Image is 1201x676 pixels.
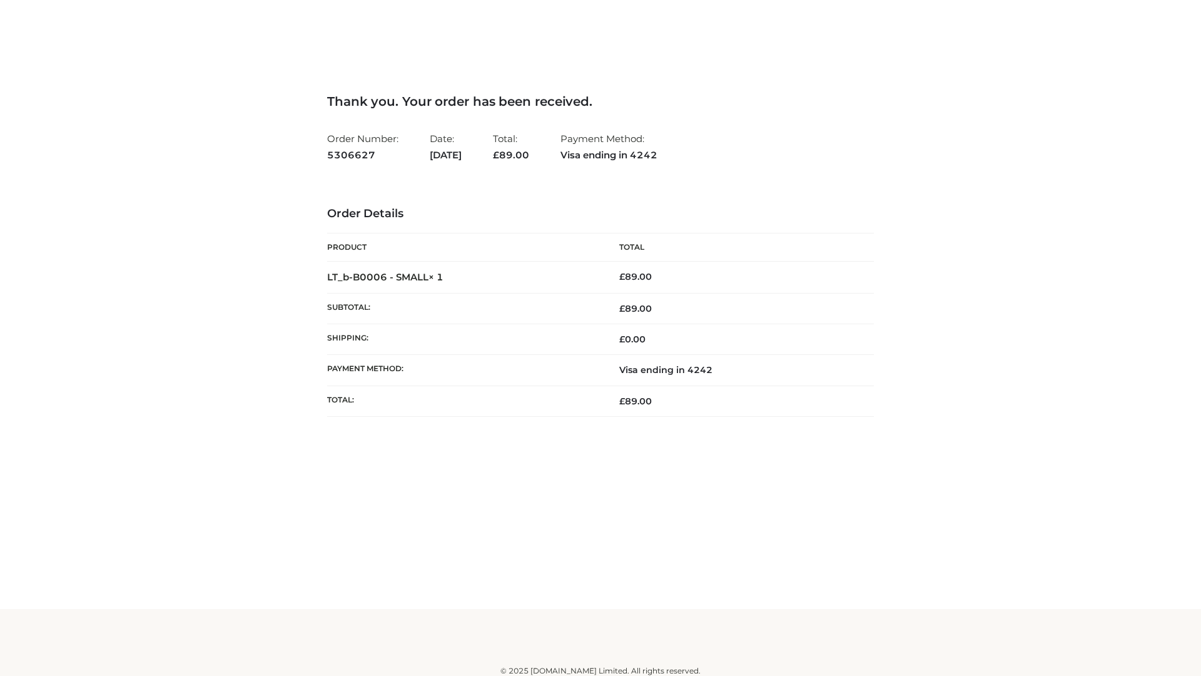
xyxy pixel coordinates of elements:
span: 89.00 [619,396,652,407]
span: 89.00 [493,149,529,161]
h3: Order Details [327,207,874,221]
li: Date: [430,128,462,166]
li: Payment Method: [560,128,657,166]
th: Total: [327,386,600,416]
th: Shipping: [327,324,600,355]
strong: LT_b-B0006 - SMALL [327,271,443,283]
th: Total [600,233,874,262]
li: Order Number: [327,128,398,166]
h3: Thank you. Your order has been received. [327,94,874,109]
strong: 5306627 [327,147,398,163]
li: Total: [493,128,529,166]
td: Visa ending in 4242 [600,355,874,386]
span: £ [619,271,625,282]
strong: [DATE] [430,147,462,163]
bdi: 0.00 [619,334,646,345]
span: £ [493,149,499,161]
strong: × 1 [428,271,443,283]
th: Product [327,233,600,262]
th: Payment method: [327,355,600,386]
span: £ [619,303,625,314]
span: 89.00 [619,303,652,314]
span: £ [619,396,625,407]
th: Subtotal: [327,293,600,324]
strong: Visa ending in 4242 [560,147,657,163]
span: £ [619,334,625,345]
bdi: 89.00 [619,271,652,282]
